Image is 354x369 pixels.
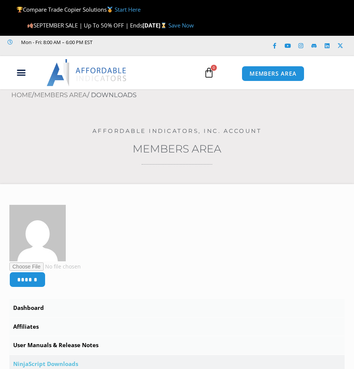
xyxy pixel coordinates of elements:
a: Start Here [115,6,141,13]
nav: Breadcrumb [11,89,354,101]
span: MEMBERS AREA [250,71,297,76]
a: User Manuals & Release Notes [9,336,345,354]
a: Home [11,91,32,99]
a: Dashboard [9,299,345,317]
a: Members Area [133,142,221,155]
img: ⌛ [161,23,166,28]
div: Menu Toggle [4,66,39,80]
span: 0 [211,65,217,71]
iframe: Customer reviews powered by Trustpilot [8,47,120,54]
img: 🥇 [107,7,113,12]
iframe: Intercom live chat [328,343,346,361]
a: Affordable Indicators, Inc. Account [92,127,262,134]
a: Affiliates [9,318,345,336]
span: Mon - Fri: 8:00 AM – 6:00 PM EST [19,38,92,47]
a: 0 [192,62,225,84]
span: Compare Trade Copier Solutions [17,6,141,13]
a: MEMBERS AREA [242,66,304,81]
img: 🏆 [17,7,23,12]
img: 48a882b464aa8389b9a2a7e134d62bcf8e49c074146272e463a53560a85f6050 [9,205,66,261]
strong: [DATE] [142,21,168,29]
span: SEPTEMBER SALE | Up To 50% OFF | Ends [27,21,142,29]
a: Members Area [34,91,87,99]
img: 🍂 [27,23,33,28]
img: LogoAI | Affordable Indicators – NinjaTrader [47,59,127,86]
a: Save Now [168,21,194,29]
